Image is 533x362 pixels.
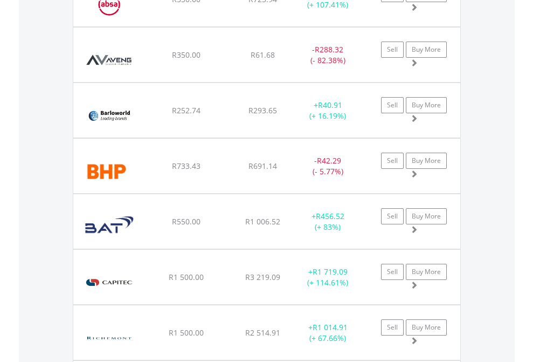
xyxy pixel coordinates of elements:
[313,267,348,277] span: R1 719.09
[245,272,280,282] span: R3 219.09
[172,50,200,60] span: R350.00
[406,153,447,169] a: Buy More
[248,105,277,115] span: R293.65
[381,208,404,224] a: Sell
[172,105,200,115] span: R252.74
[245,216,280,227] span: R1 006.52
[318,100,342,110] span: R40.91
[79,41,140,79] img: EQU.ZA.AEG.png
[381,264,404,280] a: Sell
[172,216,200,227] span: R550.00
[406,208,447,224] a: Buy More
[79,97,140,135] img: EQU.ZA.BAW.png
[248,161,277,171] span: R691.14
[317,155,341,166] span: R42.29
[79,152,133,190] img: EQU.ZA.BHG.png
[294,44,362,66] div: - (- 82.38%)
[313,322,348,332] span: R1 014.91
[316,211,344,221] span: R456.52
[169,327,204,338] span: R1 500.00
[406,42,447,58] a: Buy More
[294,155,362,177] div: - (- 5.77%)
[245,327,280,338] span: R2 514.91
[79,319,140,357] img: EQU.ZA.CFR.png
[381,42,404,58] a: Sell
[169,272,204,282] span: R1 500.00
[79,208,141,246] img: EQU.ZA.BTI.png
[79,263,140,302] img: EQU.ZA.CPI.png
[172,161,200,171] span: R733.43
[315,44,343,54] span: R288.32
[381,153,404,169] a: Sell
[294,211,362,233] div: + (+ 83%)
[381,97,404,113] a: Sell
[251,50,275,60] span: R61.68
[406,264,447,280] a: Buy More
[294,100,362,121] div: + (+ 16.19%)
[406,319,447,336] a: Buy More
[294,322,362,344] div: + (+ 67.66%)
[294,267,362,288] div: + (+ 114.61%)
[406,97,447,113] a: Buy More
[381,319,404,336] a: Sell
